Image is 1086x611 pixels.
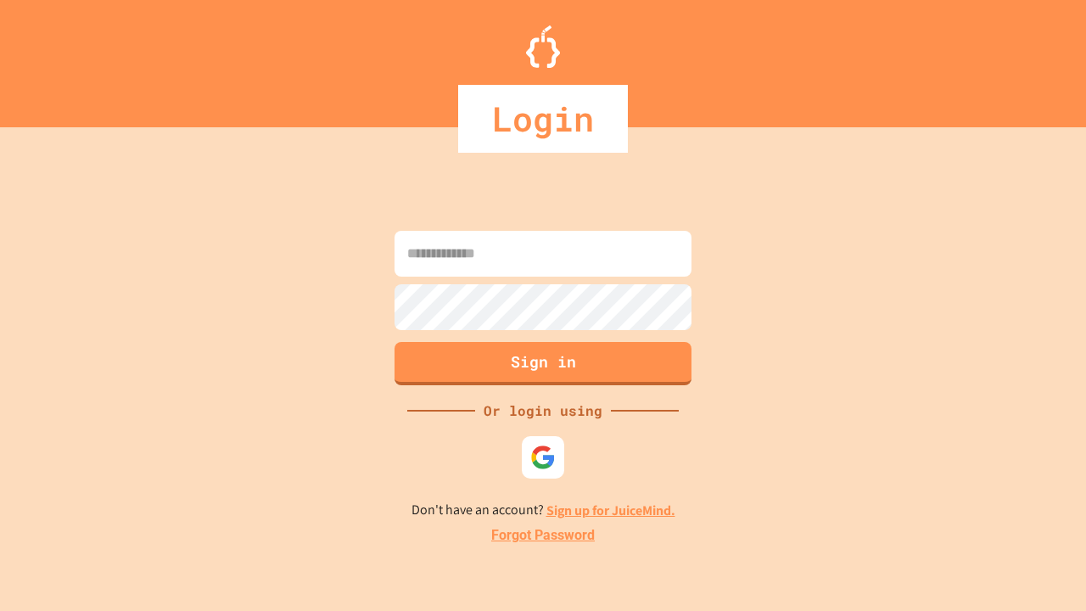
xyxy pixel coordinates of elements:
[475,401,611,421] div: Or login using
[945,469,1069,541] iframe: chat widget
[411,500,675,521] p: Don't have an account?
[491,525,595,546] a: Forgot Password
[546,502,675,519] a: Sign up for JuiceMind.
[395,342,691,385] button: Sign in
[530,445,556,470] img: google-icon.svg
[526,25,560,68] img: Logo.svg
[1015,543,1069,594] iframe: chat widget
[458,85,628,153] div: Login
